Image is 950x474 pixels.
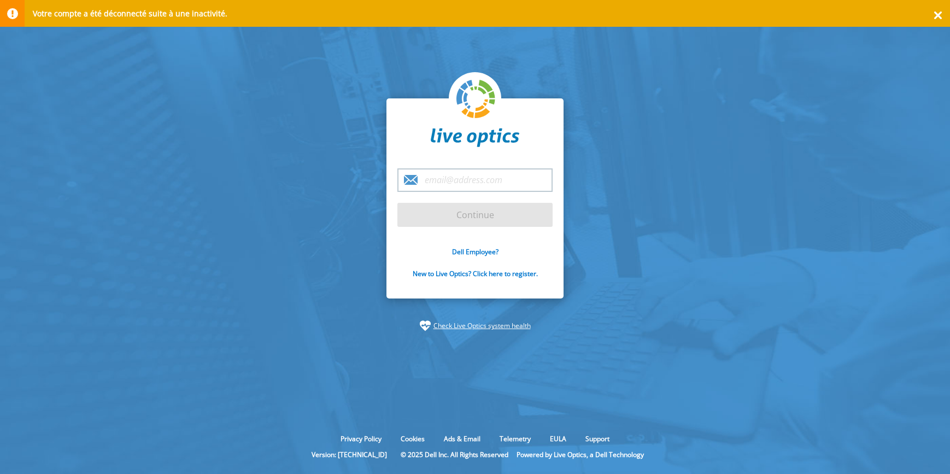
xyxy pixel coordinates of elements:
[413,269,538,278] a: New to Live Optics? Click here to register.
[542,434,574,443] a: EULA
[517,450,644,459] li: Powered by Live Optics, a Dell Technology
[452,247,499,256] a: Dell Employee?
[420,320,431,331] img: status-check-icon.svg
[431,128,519,148] img: liveoptics-word.svg
[456,80,496,119] img: liveoptics-logo.svg
[397,168,553,192] input: email@address.com
[491,434,539,443] a: Telemetry
[306,450,392,459] li: Version: [TECHNICAL_ID]
[577,434,618,443] a: Support
[433,320,531,331] a: Check Live Optics system health
[436,434,489,443] a: Ads & Email
[392,434,433,443] a: Cookies
[332,434,390,443] a: Privacy Policy
[395,450,514,459] li: © 2025 Dell Inc. All Rights Reserved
